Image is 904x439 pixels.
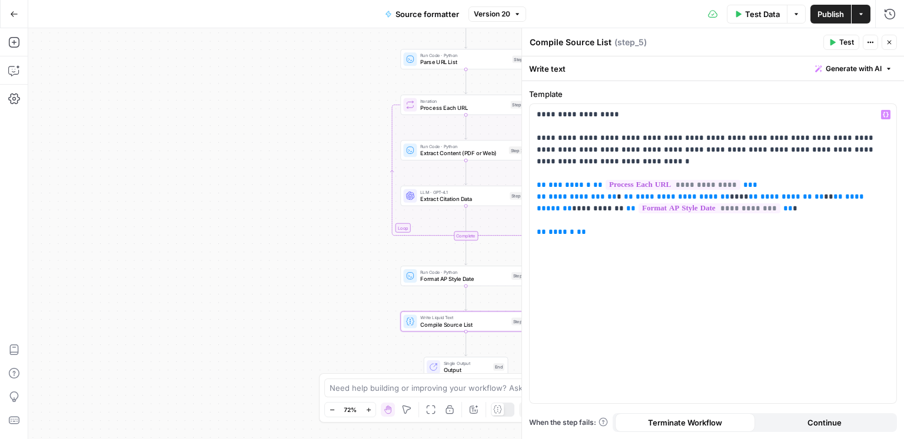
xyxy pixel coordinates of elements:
span: Run Code · Python [420,143,506,150]
div: Step 21 [510,192,527,200]
span: Generate with AI [826,63,882,74]
div: Complete [400,231,531,240]
div: Step 1 [512,55,527,63]
div: Run Code · PythonFormat AP Style DateStep 6 [400,266,531,286]
span: Run Code · Python [420,269,508,275]
label: Template [529,88,897,100]
div: Step 11 [511,101,528,109]
span: Output [444,366,490,374]
span: Compile Source List [420,320,508,329]
span: Test [839,37,854,48]
span: Extract Citation Data [420,195,506,203]
g: Edge from step_20 to step_21 [464,160,467,185]
div: Run Code · PythonParse URL ListStep 1 [400,49,531,69]
div: Write text [522,56,904,81]
span: 72% [344,405,357,414]
g: Edge from step_6 to step_5 [464,286,467,310]
span: Iteration [420,98,507,104]
span: Write Liquid Text [420,314,508,321]
div: Step 6 [511,272,527,280]
div: Write Liquid TextCompile Source ListStep 5 [400,311,531,331]
g: Edge from step_11-iteration-end to step_6 [464,240,467,265]
button: Publish [810,5,851,24]
g: Edge from step_1 to step_11 [464,69,467,94]
div: End [493,363,504,371]
span: LLM · GPT-4.1 [420,189,506,195]
span: Source formatter [395,8,459,20]
button: Generate with AI [810,61,897,76]
g: Edge from start to step_1 [464,24,467,48]
span: Test Data [745,8,780,20]
div: Complete [454,231,478,240]
g: Edge from step_11 to step_20 [464,115,467,139]
button: Version 20 [468,6,526,22]
span: Process Each URL [420,103,507,112]
div: Step 20 [509,146,528,154]
span: Parse URL List [420,58,509,66]
button: Source formatter [378,5,466,24]
button: Continue [755,413,895,432]
span: Extract Content (PDF or Web) [420,149,506,157]
span: Continue [807,417,842,428]
textarea: Compile Source List [530,36,611,48]
button: Test Data [727,5,787,24]
span: Version 20 [474,9,510,19]
div: LLM · GPT-4.1Extract Citation DataStep 21 [400,186,531,206]
div: Step 5 [511,317,527,325]
div: Run Code · PythonExtract Content (PDF or Web)Step 20 [400,140,531,160]
span: Run Code · Python [420,52,509,59]
button: Test [823,35,859,50]
div: Single OutputOutputEnd [400,357,531,377]
span: Terminate Workflow [648,417,722,428]
a: When the step fails: [529,417,608,428]
span: Publish [817,8,844,20]
g: Edge from step_5 to end [464,331,467,356]
span: Single Output [444,360,490,366]
div: LoopIterationProcess Each URLStep 11 [400,95,531,115]
span: Format AP Style Date [420,274,508,283]
span: ( step_5 ) [614,36,647,48]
